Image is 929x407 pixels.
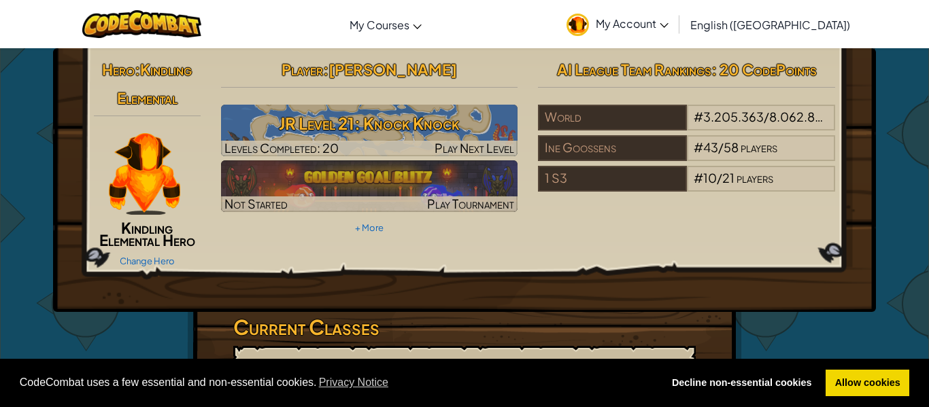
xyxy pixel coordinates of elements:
span: Player [282,60,323,79]
span: Play Tournament [427,196,514,211]
a: + More [355,222,384,233]
h3: JR Level 21: Knock Knock [221,108,518,139]
a: Ine Goossens#43/58players [538,148,835,164]
span: # [694,170,703,185]
span: Kindling Elemental Hero [99,218,195,249]
h3: Current Classes [233,312,696,342]
span: # [694,109,703,124]
a: Play Next Level [221,105,518,156]
span: players [833,109,870,124]
span: Hero [102,60,135,79]
img: KindlingElementalPaperDoll.png [109,133,180,215]
a: Change Hero [120,255,175,266]
img: Golden Goal [221,160,518,212]
span: players [741,139,777,155]
span: My Courses [350,18,409,32]
span: players [737,170,773,185]
a: World#3.205.363/8.062.840players [538,118,835,133]
span: [PERSON_NAME] [328,60,457,79]
span: # [694,139,703,155]
a: 1 S3#10/21players [538,179,835,194]
div: 1 S3 [538,166,686,192]
span: Kindling Elemental [117,60,192,107]
span: 43 [703,139,718,155]
a: allow cookies [826,370,909,397]
span: 8.062.840 [769,109,831,124]
img: CodeCombat logo [82,10,201,38]
span: My Account [596,16,669,31]
span: 58 [724,139,739,155]
span: / [717,170,722,185]
a: Not StartedPlay Tournament [221,160,518,212]
span: AI League Team Rankings [557,60,711,79]
span: 3.205.363 [703,109,764,124]
span: : [135,60,140,79]
span: Play Next Level [435,140,514,156]
a: English ([GEOGRAPHIC_DATA]) [683,6,857,43]
a: deny cookies [662,370,821,397]
a: learn more about cookies [317,372,391,393]
div: World [538,105,686,130]
span: / [718,139,724,155]
div: Ine Goossens [538,135,686,161]
span: 21 [722,170,734,185]
span: / [764,109,769,124]
img: JR Level 21: Knock Knock [221,105,518,156]
span: : 20 CodePoints [711,60,817,79]
a: My Account [560,3,675,46]
span: : [323,60,328,79]
span: Levels Completed: 20 [224,140,339,156]
span: CodeCombat uses a few essential and non-essential cookies. [20,372,652,393]
img: avatar [567,14,589,36]
a: My Courses [343,6,428,43]
span: 10 [703,170,717,185]
span: Not Started [224,196,288,211]
span: English ([GEOGRAPHIC_DATA]) [690,18,850,32]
